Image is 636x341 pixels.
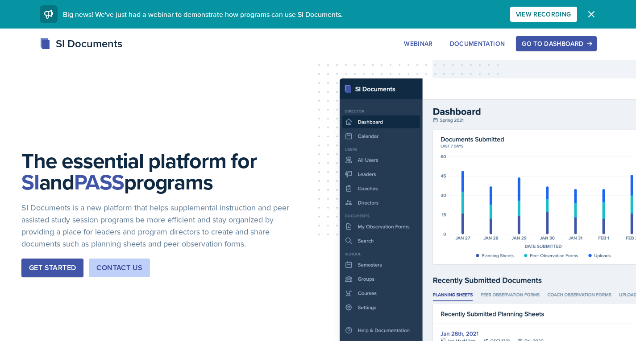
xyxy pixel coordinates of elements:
div: Go to Dashboard [522,40,590,47]
button: Documentation [444,36,511,51]
button: Webinar [398,36,438,51]
button: View Recording [510,7,577,22]
div: Contact Us [96,263,142,273]
div: Get Started [29,263,76,273]
div: Webinar [404,40,432,47]
div: View Recording [516,11,571,18]
button: Get Started [21,259,83,277]
button: Go to Dashboard [516,36,596,51]
button: Contact Us [89,259,150,277]
div: Documentation [450,40,505,47]
span: Big news! We've just had a webinar to demonstrate how programs can use SI Documents. [63,9,343,19]
div: SI Documents [40,36,122,52]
